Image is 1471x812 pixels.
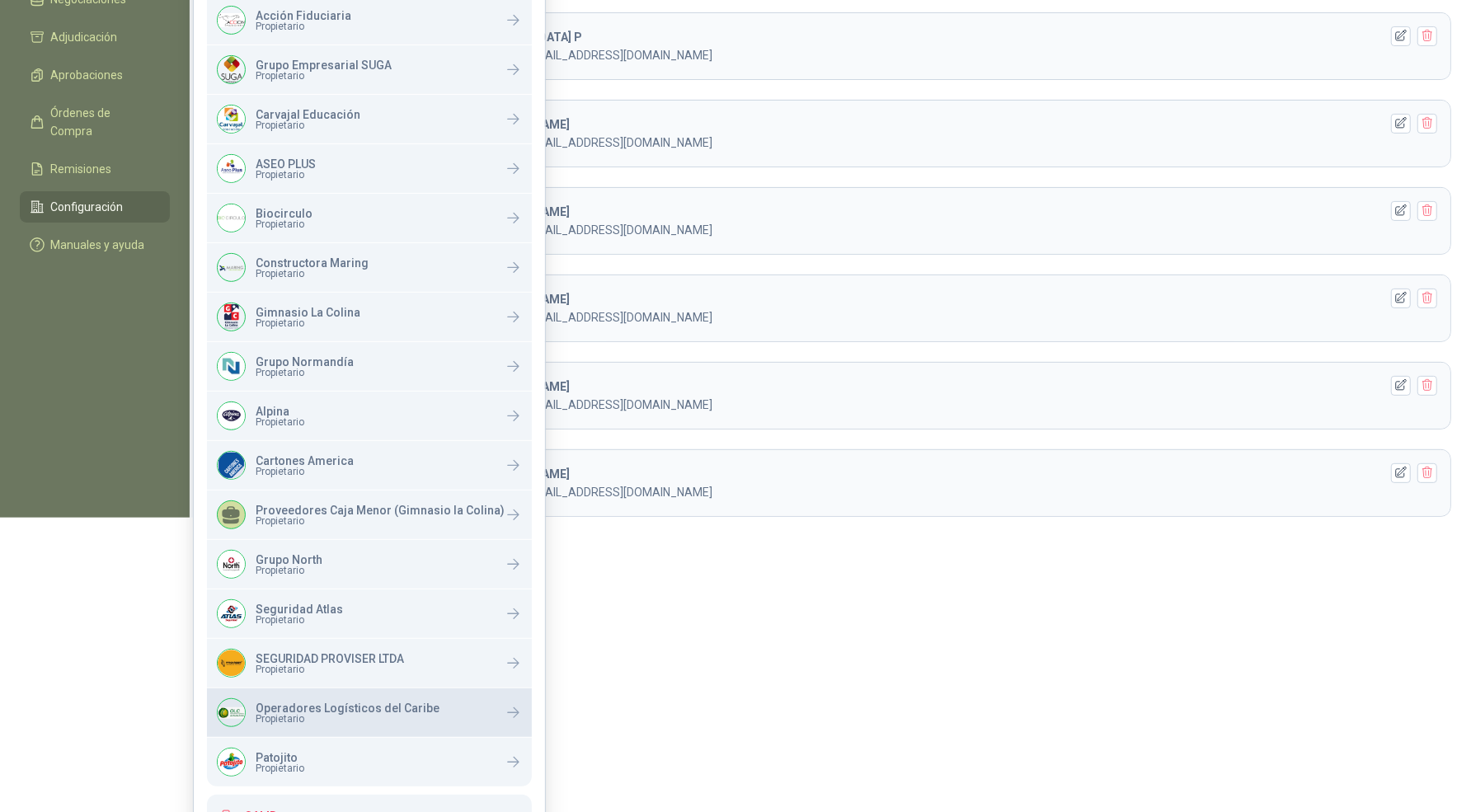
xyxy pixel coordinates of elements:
[218,254,245,281] img: Company Logo
[478,396,1379,414] p: Usuario · [EMAIL_ADDRESS][DOMAIN_NAME]
[256,158,316,170] p: ASEO PLUS
[218,7,245,34] img: Company Logo
[256,566,322,575] span: Propietario
[218,402,245,429] img: Company Logo
[256,59,392,71] p: Grupo Empresarial SUGA
[256,21,351,31] span: Propietario
[256,763,304,773] span: Propietario
[51,198,124,216] span: Configuración
[256,752,304,763] p: Patojito
[478,46,1379,64] p: Usuario · [EMAIL_ADDRESS][DOMAIN_NAME]
[256,702,439,714] p: Operadores Logísticos del Caribe
[256,71,392,81] span: Propietario
[218,155,245,182] img: Company Logo
[478,134,1379,152] p: Usuario · [EMAIL_ADDRESS][DOMAIN_NAME]
[207,293,532,341] a: Company LogoGimnasio La ColinaPropietario
[256,356,354,368] p: Grupo Normandía
[256,170,316,180] span: Propietario
[256,368,354,378] span: Propietario
[256,467,354,476] span: Propietario
[256,307,360,318] p: Gimnasio La Colina
[218,551,245,578] img: Company Logo
[218,600,245,627] img: Company Logo
[218,56,245,83] img: Company Logo
[207,639,532,688] a: Company LogoSEGURIDAD PROVISER LTDAPropietario
[256,406,304,417] p: Alpina
[256,219,313,229] span: Propietario
[256,120,360,130] span: Propietario
[51,160,112,178] span: Remisiones
[207,490,532,539] a: Proveedores Caja Menor (Gimnasio la Colina)Propietario
[256,714,439,724] span: Propietario
[207,392,532,440] a: Company LogoAlpinaPropietario
[207,194,532,242] a: Company LogoBiocirculoPropietario
[207,243,532,292] a: Company LogoConstructora MaringPropietario
[218,699,245,726] img: Company Logo
[218,452,245,479] img: Company Logo
[207,441,532,490] a: Company LogoCartones AmericaPropietario
[478,308,1379,326] p: Usuario · [EMAIL_ADDRESS][DOMAIN_NAME]
[256,417,304,427] span: Propietario
[207,589,532,638] a: Company LogoSeguridad AtlasPropietario
[51,104,154,140] span: Órdenes de Compra
[207,540,532,589] a: Company LogoGrupo NorthPropietario
[218,650,245,677] img: Company Logo
[256,257,369,269] p: Constructora Maring
[256,516,505,526] span: Propietario
[256,615,343,625] span: Propietario
[256,505,505,516] p: Proveedores Caja Menor (Gimnasio la Colina)
[207,688,532,737] a: Company LogoOperadores Logísticos del CaribePropietario
[256,603,343,615] p: Seguridad Atlas
[20,21,170,53] a: Adjudicación
[256,318,360,328] span: Propietario
[256,269,369,279] span: Propietario
[478,221,1379,239] p: Usuario · [EMAIL_ADDRESS][DOMAIN_NAME]
[207,738,532,786] a: Company LogoPatojitoPropietario
[51,28,118,46] span: Adjudicación
[218,303,245,331] img: Company Logo
[218,106,245,133] img: Company Logo
[51,236,145,254] span: Manuales y ayuda
[20,97,170,147] a: Órdenes de Compra
[20,59,170,91] a: Aprobaciones
[256,653,404,664] p: SEGURIDAD PROVISER LTDA
[218,353,245,380] img: Company Logo
[20,229,170,260] a: Manuales y ayuda
[256,455,354,467] p: Cartones America
[256,208,313,219] p: Biocirculo
[218,749,245,776] img: Company Logo
[20,153,170,185] a: Remisiones
[256,109,360,120] p: Carvajal Educación
[207,45,532,94] a: Company LogoGrupo Empresarial SUGAPropietario
[51,66,124,84] span: Aprobaciones
[207,144,532,193] a: Company LogoASEO PLUSPropietario
[20,191,170,223] a: Configuración
[256,664,404,674] span: Propietario
[478,483,1379,501] p: Usuario · [EMAIL_ADDRESS][DOMAIN_NAME]
[256,554,322,566] p: Grupo North
[207,95,532,143] a: Company LogoCarvajal EducaciónPropietario
[207,342,532,391] a: Company LogoGrupo NormandíaPropietario
[256,10,351,21] p: Acción Fiduciaria
[218,204,245,232] img: Company Logo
